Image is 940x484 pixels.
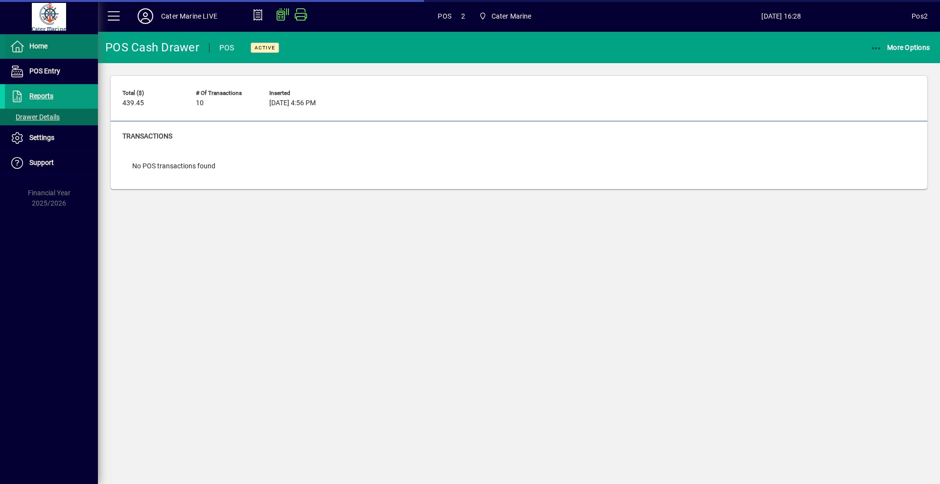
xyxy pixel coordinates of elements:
[5,59,98,84] a: POS Entry
[912,8,928,24] div: Pos2
[196,90,255,96] span: # of Transactions
[29,134,54,141] span: Settings
[5,151,98,175] a: Support
[29,67,60,75] span: POS Entry
[5,126,98,150] a: Settings
[269,99,316,107] span: [DATE] 4:56 PM
[130,7,161,25] button: Profile
[475,7,536,25] span: Cater Marine
[5,34,98,59] a: Home
[29,92,53,100] span: Reports
[651,8,912,24] span: [DATE] 16:28
[255,45,275,51] span: Active
[196,99,204,107] span: 10
[870,44,930,51] span: More Options
[219,40,235,56] div: POS
[105,40,199,55] div: POS Cash Drawer
[5,109,98,125] a: Drawer Details
[10,113,60,121] span: Drawer Details
[29,159,54,166] span: Support
[122,151,225,181] div: No POS transactions found
[492,8,532,24] span: Cater Marine
[122,90,181,96] span: Total ($)
[269,90,328,96] span: Inserted
[122,99,144,107] span: 439.45
[29,42,47,50] span: Home
[868,39,933,56] button: More Options
[461,8,465,24] span: 2
[122,132,172,140] span: Transactions
[438,8,451,24] span: POS
[161,8,217,24] div: Cater Marine LIVE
